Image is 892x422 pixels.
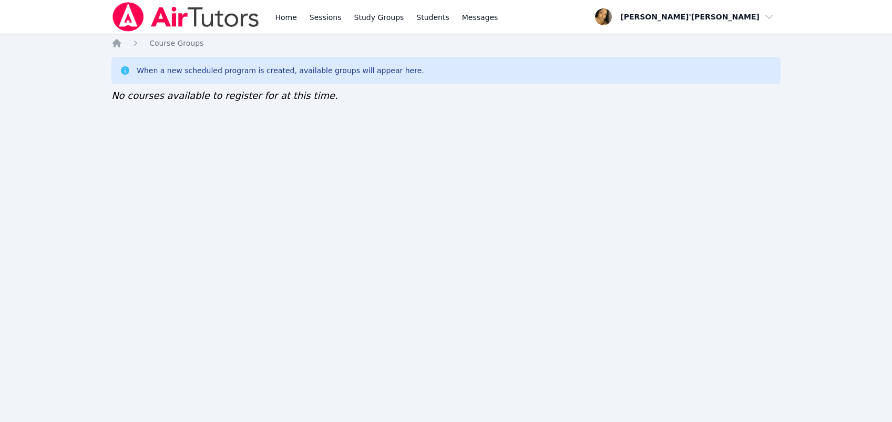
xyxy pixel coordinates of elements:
[111,2,260,32] img: Air Tutors
[137,65,424,76] div: When a new scheduled program is created, available groups will appear here.
[149,39,203,47] span: Course Groups
[111,38,781,48] nav: Breadcrumb
[462,12,498,23] span: Messages
[111,90,338,101] span: No courses available to register for at this time.
[149,38,203,48] a: Course Groups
